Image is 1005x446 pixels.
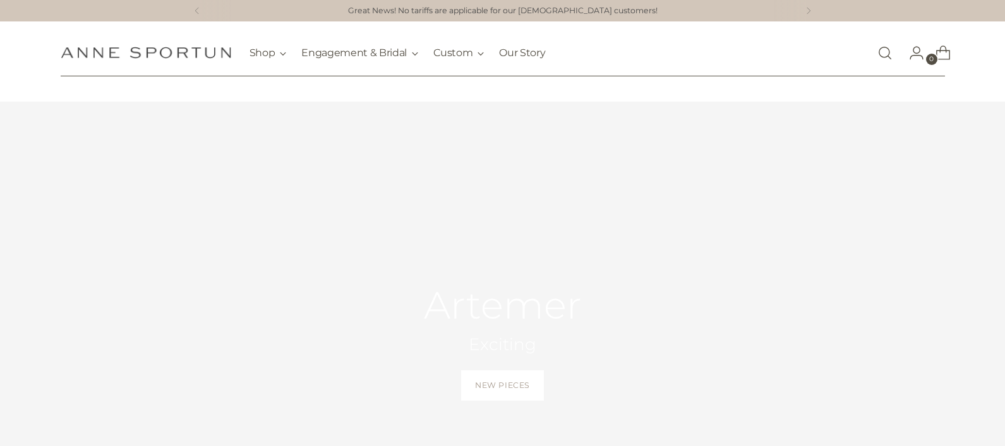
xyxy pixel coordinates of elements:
span: 0 [926,54,937,65]
a: Go to the account page [899,40,924,66]
a: Great News! No tariffs are applicable for our [DEMOGRAPHIC_DATA] customers! [348,5,658,17]
a: Our Story [499,39,545,67]
h2: Exciting [424,334,582,356]
a: Open search modal [872,40,898,66]
h2: Artemer [424,285,582,326]
a: Open cart modal [925,40,951,66]
span: New Pieces [475,380,530,391]
button: Engagement & Bridal [301,39,418,67]
button: Shop [250,39,287,67]
a: New Pieces [461,370,544,401]
a: Anne Sportun Fine Jewellery [61,47,231,59]
button: Custom [433,39,484,67]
